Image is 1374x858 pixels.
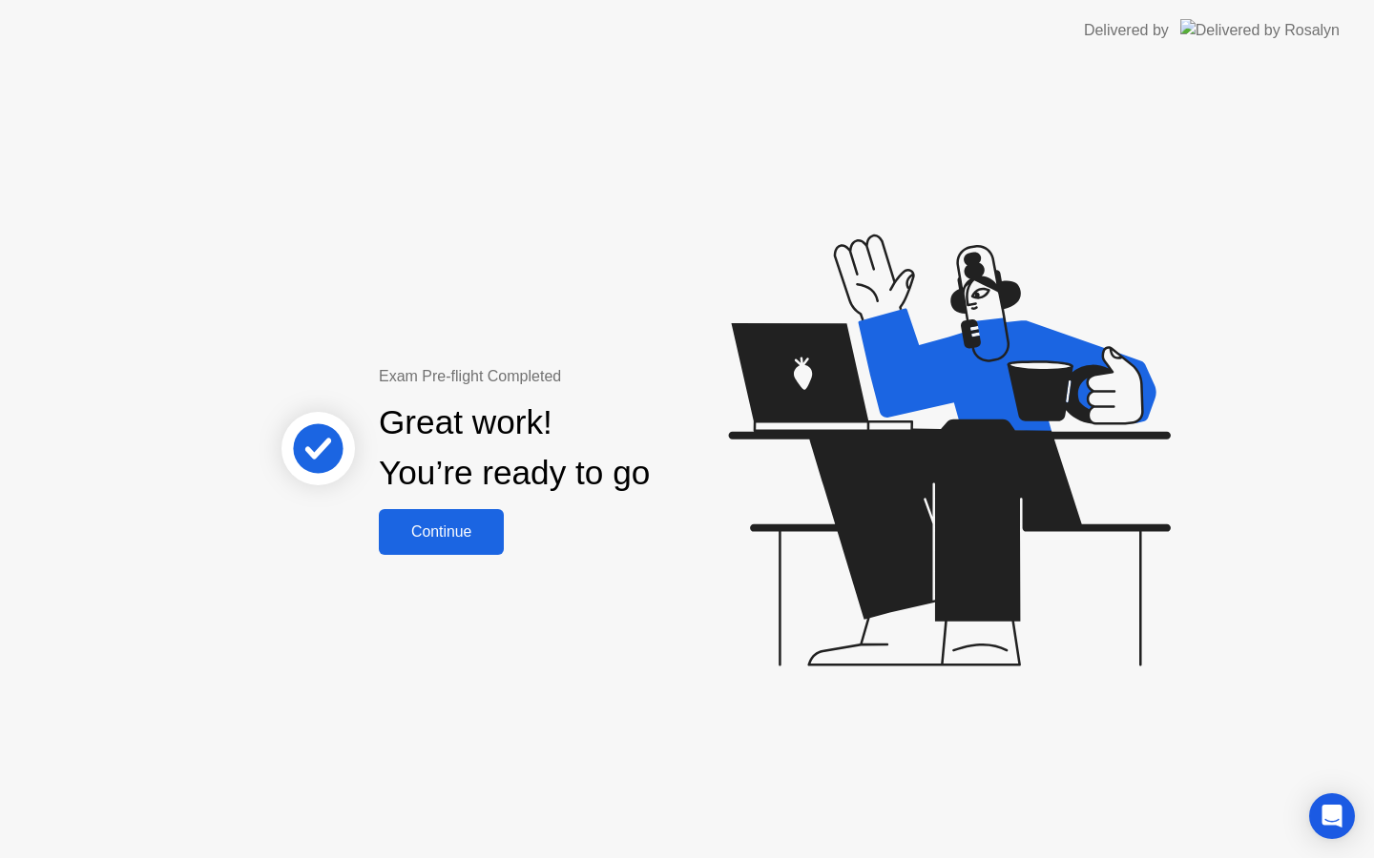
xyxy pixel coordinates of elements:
div: Continue [385,523,498,541]
img: Delivered by Rosalyn [1180,19,1340,41]
button: Continue [379,509,504,555]
div: Delivered by [1084,19,1169,42]
div: Open Intercom Messenger [1309,793,1355,839]
div: Exam Pre-flight Completed [379,365,773,388]
div: Great work! You’re ready to go [379,398,650,499]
